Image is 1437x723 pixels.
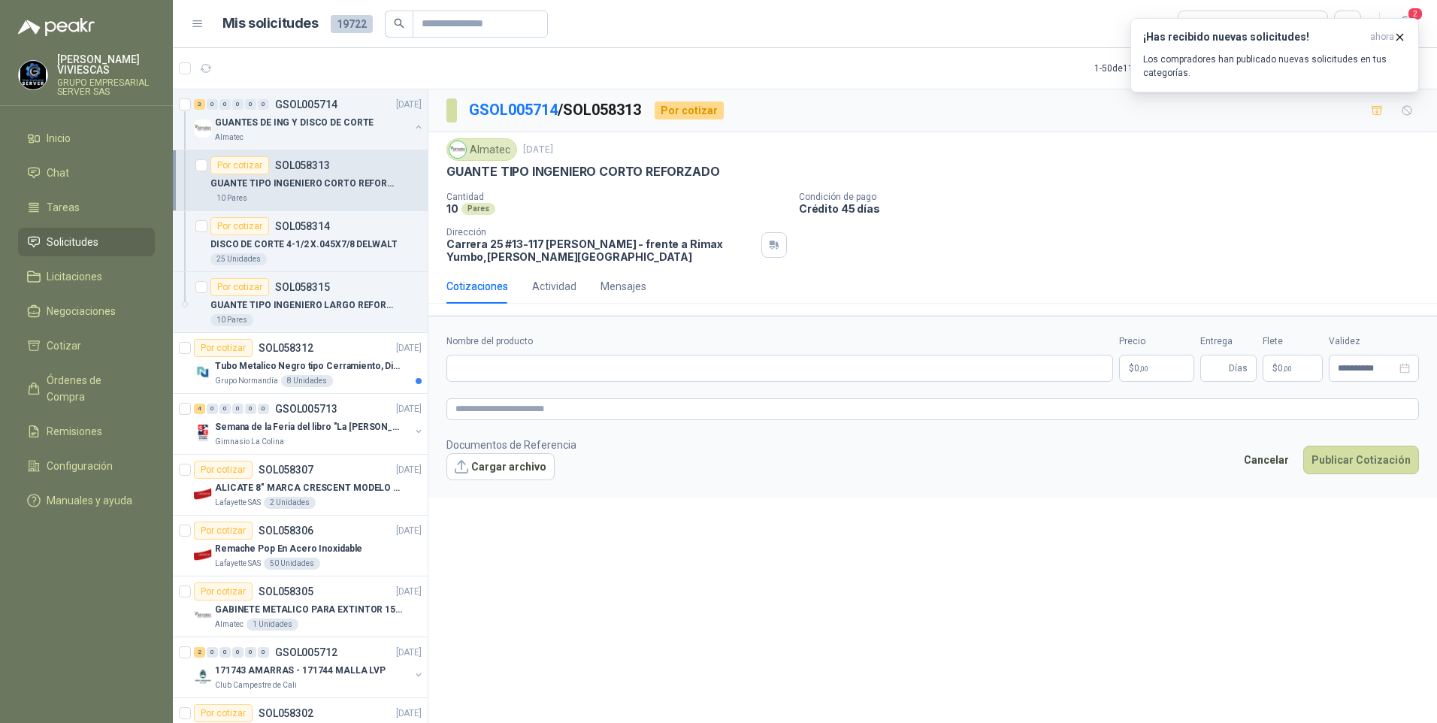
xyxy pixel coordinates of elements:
div: 0 [245,99,256,110]
span: 0 [1278,364,1292,373]
p: / SOL058313 [469,98,643,122]
img: Company Logo [194,607,212,625]
img: Company Logo [194,485,212,503]
p: [DATE] [396,402,422,416]
p: GUANTE TIPO INGENIERO CORTO REFORZADO [446,164,719,180]
p: DISCO DE CORTE 4-1/2 X.045X7/8 DELWALT [210,237,397,252]
div: 0 [245,647,256,658]
p: [DATE] [396,706,422,721]
p: SOL058312 [259,343,313,353]
a: Por cotizarSOL058312[DATE] Company LogoTubo Metalico Negro tipo Cerramiento, Diametro 1-1/2", Esp... [173,333,428,394]
span: 19722 [331,15,373,33]
div: Por cotizar [194,704,253,722]
span: ,00 [1283,365,1292,373]
span: Remisiones [47,423,102,440]
span: Negociaciones [47,303,116,319]
div: 3 [194,99,205,110]
p: SOL058302 [259,708,313,718]
div: Por cotizar [210,156,269,174]
div: Por cotizar [194,582,253,600]
a: 2 0 0 0 0 0 GSOL005712[DATE] Company Logo171743 AMARRAS - 171744 MALLA LVPClub Campestre de Cali [194,643,425,691]
p: GUANTE TIPO INGENIERO LARGO REFORZADO [210,298,398,313]
p: 10 [446,202,458,215]
p: 171743 AMARRAS - 171744 MALLA LVP [215,664,386,678]
p: GRUPO EMPRESARIAL SERVER SAS [57,78,155,96]
div: 0 [258,647,269,658]
a: Solicitudes [18,228,155,256]
p: SOL058315 [275,282,330,292]
a: Tareas [18,193,155,222]
p: Lafayette SAS [215,497,261,509]
p: GSOL005713 [275,404,337,414]
a: Chat [18,159,155,187]
div: Almatec [446,138,517,161]
a: Por cotizarSOL058306[DATE] Company LogoRemache Pop En Acero InoxidableLafayette SAS50 Unidades [173,516,428,576]
h3: ¡Has recibido nuevas solicitudes! [1143,31,1364,44]
span: Licitaciones [47,268,102,285]
p: [DATE] [396,585,422,599]
div: 0 [219,647,231,658]
p: Los compradores han publicado nuevas solicitudes en tus categorías. [1143,53,1406,80]
div: 0 [232,404,244,414]
img: Company Logo [194,363,212,381]
p: GUANTE TIPO INGENIERO CORTO REFORZADO [210,177,398,191]
p: Carrera 25 #13-117 [PERSON_NAME] - frente a Rimax Yumbo , [PERSON_NAME][GEOGRAPHIC_DATA] [446,237,755,263]
p: SOL058314 [275,221,330,231]
div: 10 Pares [210,314,253,326]
div: Por cotizar [210,278,269,296]
a: Negociaciones [18,297,155,325]
span: Configuración [47,458,113,474]
span: Órdenes de Compra [47,372,141,405]
p: Grupo Normandía [215,375,278,387]
a: Por cotizarSOL058314DISCO DE CORTE 4-1/2 X.045X7/8 DELWALT25 Unidades [173,211,428,272]
p: ALICATE 8" MARCA CRESCENT MODELO 38008tv [215,481,402,495]
p: SOL058307 [259,464,313,475]
p: Cantidad [446,192,787,202]
a: Configuración [18,452,155,480]
div: 10 Pares [210,192,253,204]
p: [DATE] [396,463,422,477]
div: 1 - 50 de 11597 [1094,56,1197,80]
img: Company Logo [449,141,466,158]
img: Company Logo [194,424,212,442]
p: [DATE] [523,143,553,157]
img: Company Logo [194,546,212,564]
span: ahora [1370,31,1394,44]
a: Cotizar [18,331,155,360]
div: 2 Unidades [264,497,316,509]
p: Lafayette SAS [215,558,261,570]
a: Por cotizarSOL058307[DATE] Company LogoALICATE 8" MARCA CRESCENT MODELO 38008tvLafayette SAS2 Uni... [173,455,428,516]
a: Órdenes de Compra [18,366,155,411]
div: 0 [232,99,244,110]
p: SOL058305 [259,586,313,597]
div: Por cotizar [194,522,253,540]
p: Almatec [215,619,244,631]
div: Por cotizar [194,339,253,357]
p: GSOL005712 [275,647,337,658]
img: Logo peakr [18,18,95,36]
p: Documentos de Referencia [446,437,576,453]
div: 0 [207,99,218,110]
p: GABINETE METALICO PARA EXTINTOR 15 LB [215,603,402,617]
label: Flete [1263,334,1323,349]
span: 0 [1134,364,1148,373]
div: Pares [461,203,495,215]
a: Por cotizarSOL058305[DATE] Company LogoGABINETE METALICO PARA EXTINTOR 15 LBAlmatec1 Unidades [173,576,428,637]
span: $ [1272,364,1278,373]
p: Remache Pop En Acero Inoxidable [215,542,362,556]
p: Gimnasio La Colina [215,436,284,448]
h1: Mis solicitudes [222,13,319,35]
span: Manuales y ayuda [47,492,132,509]
p: Club Campestre de Cali [215,679,297,691]
p: [PERSON_NAME] VIVIESCAS [57,54,155,75]
span: Inicio [47,130,71,147]
label: Nombre del producto [446,334,1113,349]
div: 0 [245,404,256,414]
a: 4 0 0 0 0 0 GSOL005713[DATE] Company LogoSemana de la Feria del libro "La [PERSON_NAME]"Gimnasio ... [194,400,425,448]
div: Todas [1187,16,1219,32]
a: Inicio [18,124,155,153]
p: $ 0,00 [1263,355,1323,382]
label: Validez [1329,334,1419,349]
p: Semana de la Feria del libro "La [PERSON_NAME]" [215,420,402,434]
p: [DATE] [396,98,422,112]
